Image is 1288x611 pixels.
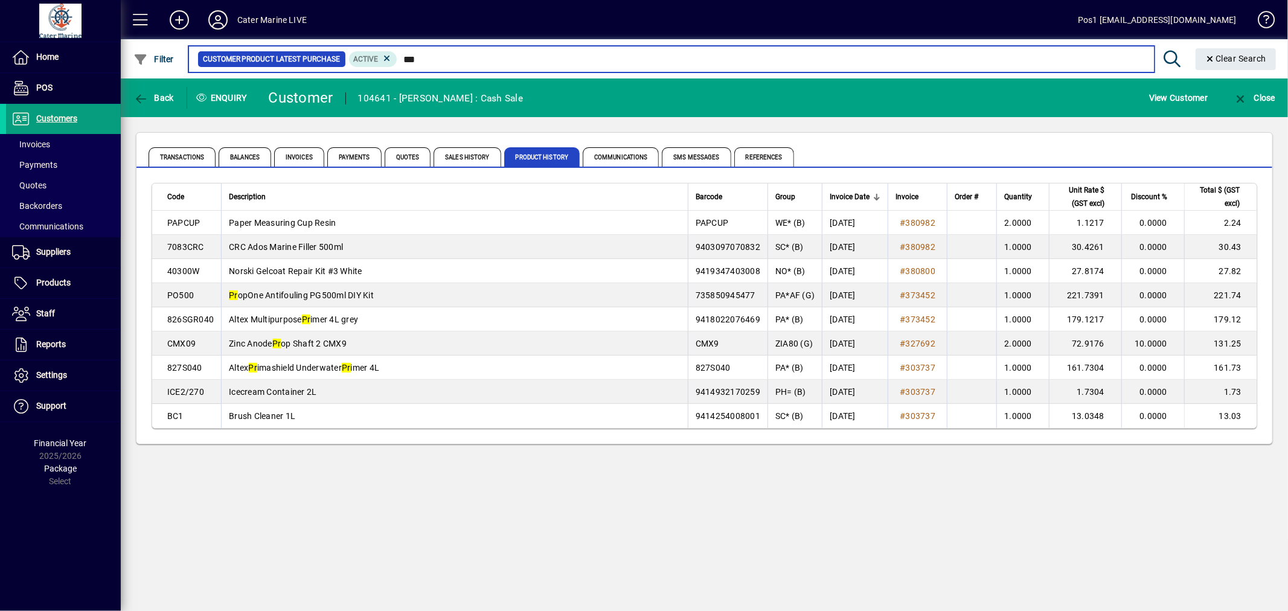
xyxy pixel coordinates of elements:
span: # [900,363,905,373]
span: # [900,315,905,324]
div: Cater Marine LIVE [237,10,307,30]
a: Payments [6,155,121,175]
span: Product History [504,147,580,167]
button: Profile [199,9,237,31]
span: Clear Search [1205,54,1267,63]
td: 161.7304 [1049,356,1121,380]
span: PA*AF (G) [775,290,815,300]
span: Sales History [434,147,501,167]
div: Unit Rate $ (GST excl) [1057,184,1115,210]
a: Reports [6,330,121,360]
span: SMS Messages [662,147,731,167]
span: 735850945477 [696,290,755,300]
a: #303737 [896,361,940,374]
a: #380800 [896,264,940,278]
span: Code [167,190,184,203]
span: PO500 [167,290,194,300]
td: 13.0348 [1049,404,1121,428]
span: # [900,290,905,300]
a: Staff [6,299,121,329]
a: #303737 [896,385,940,398]
div: 104641 - [PERSON_NAME] : Cash Sale [358,89,524,108]
span: Altex imashield Underwater imer 4L [229,363,379,373]
a: #373452 [896,313,940,326]
a: #373452 [896,289,940,302]
span: Backorders [12,201,62,211]
td: 30.43 [1184,235,1257,259]
span: Transactions [149,147,216,167]
span: 827S040 [696,363,731,373]
span: PA* (B) [775,315,804,324]
button: View Customer [1146,87,1211,109]
span: ICE2/270 [167,387,204,397]
td: 1.0000 [996,404,1049,428]
span: Paper Measuring Cup Resin [229,218,336,228]
span: Invoice Date [830,190,870,203]
span: 827S040 [167,363,202,373]
span: Home [36,52,59,62]
span: 40300W [167,266,200,276]
span: 9414932170259 [696,387,760,397]
span: References [734,147,794,167]
app-page-header-button: Close enquiry [1220,87,1288,109]
span: Norski Gelcoat Repair Kit #3 White [229,266,362,276]
span: CMX9 [696,339,719,348]
span: BC1 [167,411,184,421]
em: Pr [229,290,238,300]
span: 380982 [906,242,936,252]
span: # [900,242,905,252]
span: # [900,387,905,397]
span: Customer Product Latest Purchase [203,53,341,65]
td: 221.74 [1184,283,1257,307]
span: PA* (B) [775,363,804,373]
td: [DATE] [822,404,888,428]
a: Communications [6,216,121,237]
td: 30.4261 [1049,235,1121,259]
td: [DATE] [822,259,888,283]
span: Reports [36,339,66,349]
div: Customer [269,88,333,107]
span: SC* (B) [775,411,804,421]
td: 13.03 [1184,404,1257,428]
span: Quotes [12,181,46,190]
span: Close [1233,93,1275,103]
span: PH= (B) [775,387,806,397]
span: Settings [36,370,67,380]
span: CMX09 [167,339,196,348]
span: 9418022076469 [696,315,760,324]
button: Filter [130,48,177,70]
span: Invoices [12,139,50,149]
td: 0.0000 [1121,380,1184,404]
td: 72.9176 [1049,331,1121,356]
a: Support [6,391,121,421]
span: 303737 [906,363,936,373]
span: Invoice [896,190,918,203]
span: ZIA80 (G) [775,339,813,348]
span: Quotes [385,147,431,167]
td: 179.12 [1184,307,1257,331]
span: 303737 [906,387,936,397]
td: 221.7391 [1049,283,1121,307]
div: Pos1 [EMAIL_ADDRESS][DOMAIN_NAME] [1078,10,1237,30]
td: 1.73 [1184,380,1257,404]
span: Staff [36,309,55,318]
div: Enquiry [187,88,260,107]
td: 161.73 [1184,356,1257,380]
td: 2.0000 [996,211,1049,235]
a: #380982 [896,216,940,229]
span: 303737 [906,411,936,421]
span: Unit Rate $ (GST excl) [1057,184,1104,210]
a: Knowledge Base [1249,2,1273,42]
button: Back [130,87,177,109]
a: Invoices [6,134,121,155]
span: Altex Multipurpose imer 4L grey [229,315,358,324]
div: Invoice [896,190,940,203]
span: Zinc Anode op Shaft 2 CMX9 [229,339,347,348]
td: 0.0000 [1121,259,1184,283]
td: 1.1217 [1049,211,1121,235]
span: Suppliers [36,247,71,257]
app-page-header-button: Back [121,87,187,109]
span: 380800 [906,266,936,276]
button: Add [160,9,199,31]
td: [DATE] [822,211,888,235]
